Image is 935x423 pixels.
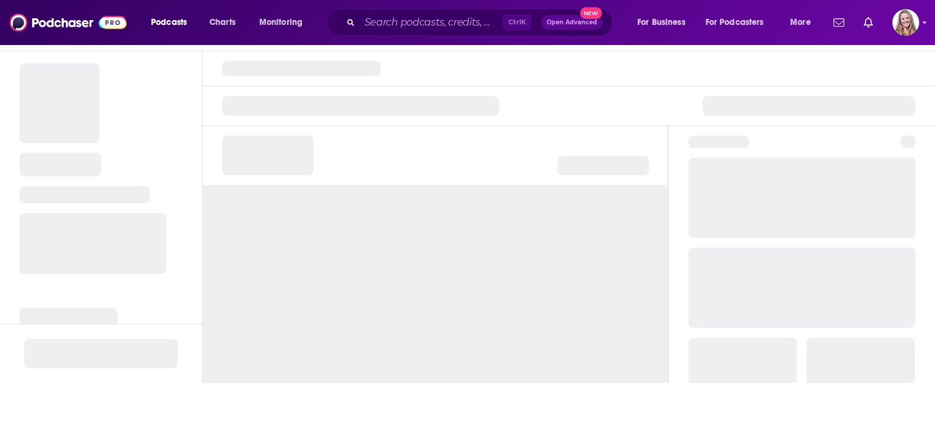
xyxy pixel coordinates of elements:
[859,12,878,33] a: Show notifications dropdown
[251,13,318,32] button: open menu
[782,13,826,32] button: open menu
[629,13,701,32] button: open menu
[698,13,782,32] button: open menu
[360,13,503,32] input: Search podcasts, credits, & more...
[892,9,919,36] button: Show profile menu
[338,9,625,37] div: Search podcasts, credits, & more...
[892,9,919,36] img: User Profile
[580,7,602,19] span: New
[706,14,764,31] span: For Podcasters
[828,12,849,33] a: Show notifications dropdown
[503,15,531,30] span: Ctrl K
[209,14,236,31] span: Charts
[541,15,603,30] button: Open AdvancedNew
[142,13,203,32] button: open menu
[892,9,919,36] span: Logged in as KirstinPitchPR
[637,14,685,31] span: For Business
[151,14,187,31] span: Podcasts
[790,14,811,31] span: More
[201,13,243,32] a: Charts
[10,11,127,34] img: Podchaser - Follow, Share and Rate Podcasts
[547,19,597,26] span: Open Advanced
[259,14,303,31] span: Monitoring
